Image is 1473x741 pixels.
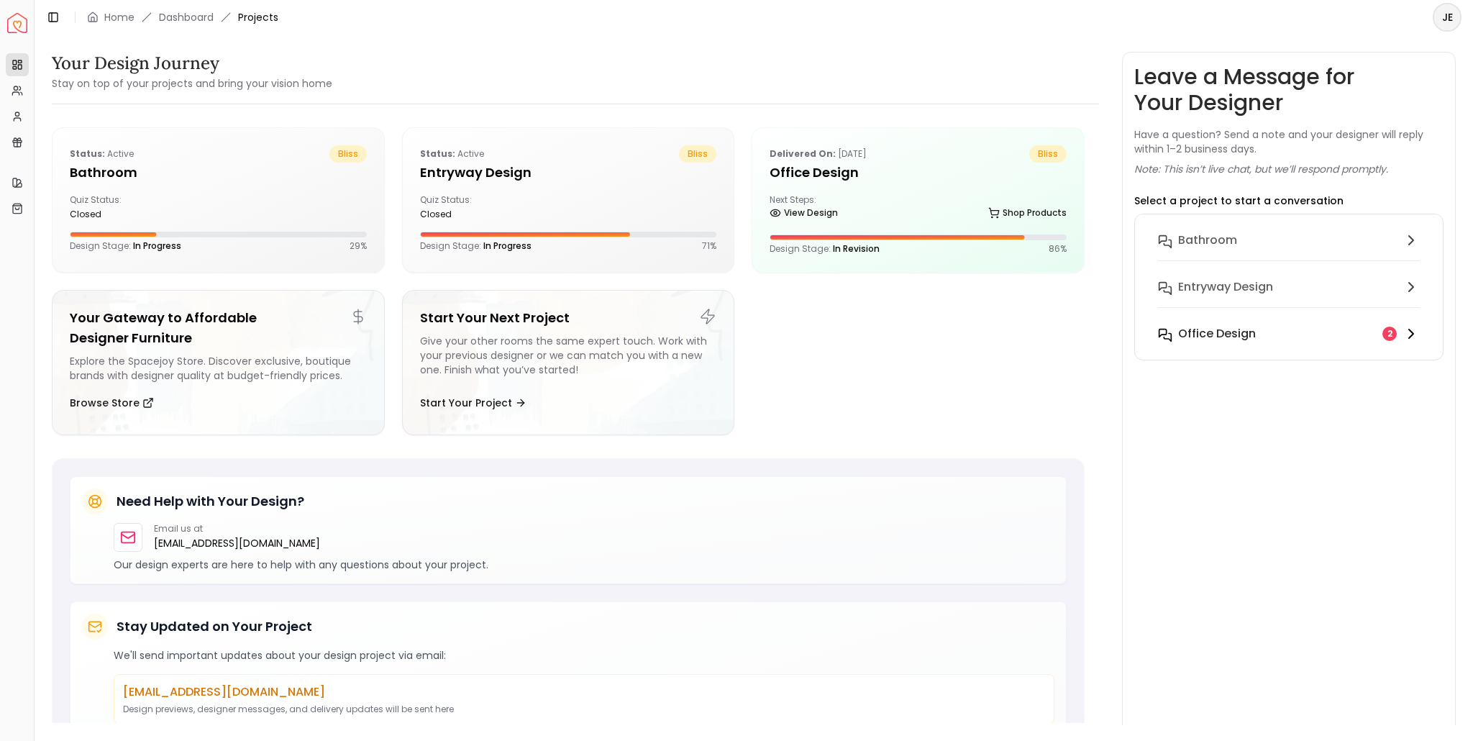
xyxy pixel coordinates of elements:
h3: Leave a Message for Your Designer [1134,64,1444,116]
div: closed [70,209,212,220]
b: Status: [420,147,455,160]
h3: Your Design Journey [52,52,332,75]
button: Office design2 [1146,319,1431,348]
b: Status: [70,147,105,160]
div: Quiz Status: [70,194,212,220]
a: Start Your Next ProjectGive your other rooms the same expert touch. Work with your previous desig... [402,290,735,435]
button: Bathroom [1146,226,1431,273]
p: 86 % [1049,243,1067,255]
span: In Progress [483,240,532,252]
span: bliss [1029,145,1067,163]
h5: Bathroom [70,163,367,183]
h6: Office design [1178,325,1256,342]
span: Projects [238,10,278,24]
p: [DATE] [770,145,867,163]
h6: Bathroom [1178,232,1237,249]
p: active [420,145,484,163]
div: Quiz Status: [420,194,562,220]
p: 29 % [350,240,367,252]
b: Delivered on: [770,147,836,160]
h5: Start Your Next Project [420,308,717,328]
h5: Office design [770,163,1067,183]
span: In Progress [133,240,181,252]
p: Email us at [154,523,320,535]
button: entryway design [1146,273,1431,319]
nav: breadcrumb [87,10,278,24]
p: Design previews, designer messages, and delivery updates will be sent here [123,704,1045,715]
div: Give your other rooms the same expert touch. Work with your previous designer or we can match you... [420,334,717,383]
div: closed [420,209,562,220]
a: Spacejoy [7,13,27,33]
p: Our design experts are here to help with any questions about your project. [114,558,1054,572]
a: View Design [770,203,838,223]
a: [EMAIL_ADDRESS][DOMAIN_NAME] [154,535,320,552]
a: Your Gateway to Affordable Designer FurnitureExplore the Spacejoy Store. Discover exclusive, bout... [52,290,385,435]
div: Explore the Spacejoy Store. Discover exclusive, boutique brands with designer quality at budget-f... [70,354,367,383]
button: Start Your Project [420,388,526,417]
p: Note: This isn’t live chat, but we’ll respond promptly. [1134,162,1388,176]
p: We'll send important updates about your design project via email: [114,648,1054,663]
div: 2 [1382,327,1397,341]
a: Dashboard [159,10,214,24]
small: Stay on top of your projects and bring your vision home [52,76,332,91]
span: bliss [679,145,716,163]
span: bliss [329,145,367,163]
a: Home [104,10,134,24]
button: JE [1433,3,1461,32]
h6: entryway design [1178,278,1273,296]
p: Have a question? Send a note and your designer will reply within 1–2 business days. [1134,127,1444,156]
p: 71 % [702,240,716,252]
span: JE [1434,4,1460,30]
p: Design Stage: [420,240,532,252]
button: Browse Store [70,388,154,417]
span: In Revision [833,242,880,255]
div: Next Steps: [770,194,1067,223]
p: active [70,145,134,163]
a: Shop Products [988,203,1067,223]
p: Design Stage: [70,240,181,252]
p: [EMAIL_ADDRESS][DOMAIN_NAME] [123,683,1045,701]
h5: entryway design [420,163,717,183]
h5: Your Gateway to Affordable Designer Furniture [70,308,367,348]
h5: Need Help with Your Design? [117,491,304,512]
img: Spacejoy Logo [7,13,27,33]
h5: Stay Updated on Your Project [117,617,312,637]
p: Select a project to start a conversation [1134,194,1344,208]
p: Design Stage: [770,243,880,255]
